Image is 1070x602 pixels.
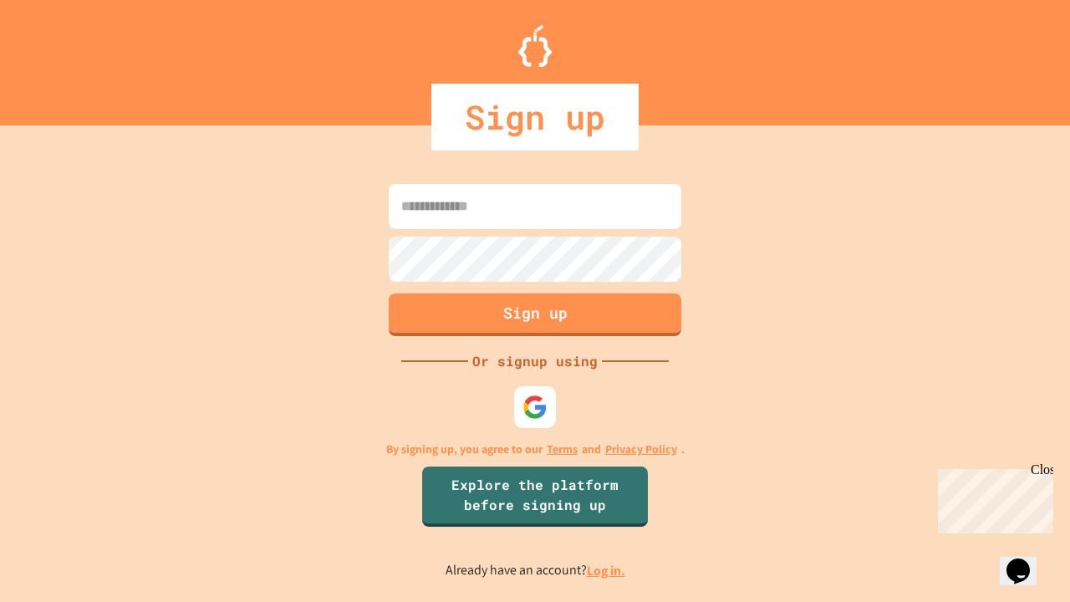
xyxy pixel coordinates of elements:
[422,467,648,527] a: Explore the platform before signing up
[1000,535,1053,585] iframe: chat widget
[547,441,578,458] a: Terms
[389,293,681,336] button: Sign up
[468,351,602,371] div: Or signup using
[931,462,1053,533] iframe: chat widget
[386,441,685,458] p: By signing up, you agree to our and .
[605,441,677,458] a: Privacy Policy
[522,395,548,420] img: google-icon.svg
[431,84,639,150] div: Sign up
[446,560,625,581] p: Already have an account?
[587,562,625,579] a: Log in.
[518,25,552,67] img: Logo.svg
[7,7,115,106] div: Chat with us now!Close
